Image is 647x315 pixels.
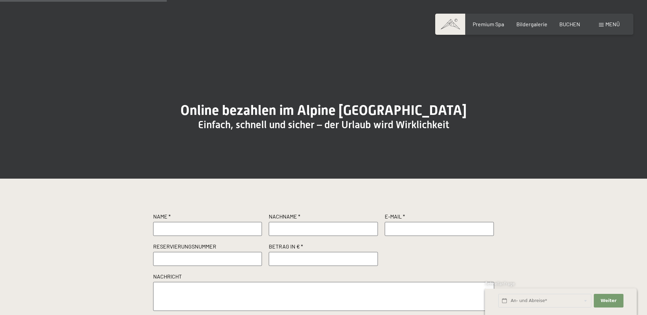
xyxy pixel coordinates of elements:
[385,213,494,222] label: E-Mail *
[153,273,494,282] label: Nachricht
[269,243,378,252] label: Betrag in € *
[473,21,504,27] a: Premium Spa
[516,21,547,27] a: Bildergalerie
[601,298,617,304] span: Weiter
[485,281,515,286] span: Schnellanfrage
[269,213,378,222] label: Nachname *
[559,21,580,27] a: BUCHEN
[180,102,467,118] span: Online bezahlen im Alpine [GEOGRAPHIC_DATA]
[594,294,623,308] button: Weiter
[198,119,449,131] span: Einfach, schnell und sicher – der Urlaub wird Wirklichkeit
[605,21,620,27] span: Menü
[153,243,262,252] label: Reservierungsnummer
[153,213,262,222] label: Name *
